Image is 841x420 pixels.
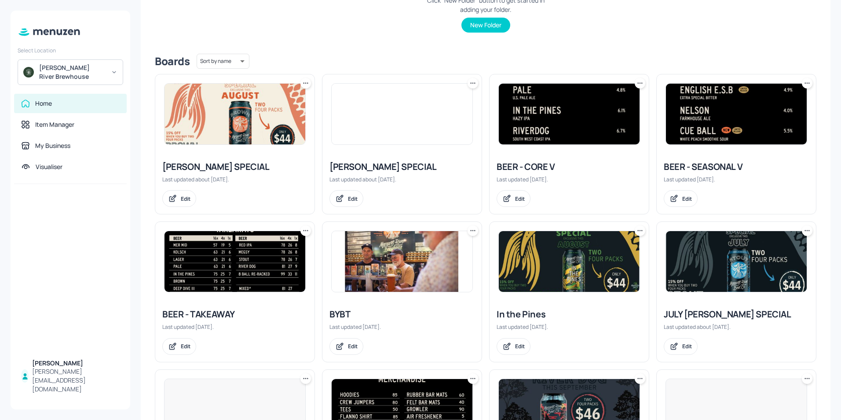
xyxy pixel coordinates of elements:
div: Last updated [DATE]. [497,176,642,183]
div: [PERSON_NAME] River Brewhouse [39,63,106,81]
div: Last updated [DATE]. [329,323,475,331]
div: Edit [348,195,358,203]
img: 2025-07-31-17539335133699c1ts37pri5.jpeg [165,84,305,144]
div: Select Location [18,47,123,54]
div: Edit [515,195,525,203]
div: Last updated [DATE]. [162,323,307,331]
img: 2025-07-31-1753932503330mb52hyb8kid.jpeg [332,84,472,144]
div: Boards [155,54,190,68]
div: JULY [PERSON_NAME] SPECIAL [664,308,809,321]
div: Edit [682,195,692,203]
div: My Business [35,141,70,150]
div: [PERSON_NAME] SPECIAL [329,161,475,173]
div: Edit [348,343,358,350]
div: BEER - CORE V [497,161,642,173]
div: BEER - SEASONAL V [664,161,809,173]
img: 2025-07-31-1753941019965yjfgcy6e0ip.jpeg [666,231,807,292]
img: 2025-08-08-1754636869565xt97kfw8in.jpeg [499,231,640,292]
div: Item Manager [35,120,74,129]
div: Last updated [DATE]. [664,176,809,183]
div: Last updated about [DATE]. [329,176,475,183]
img: 2025-06-20-1750412964290gb9rwsz82rj.jpeg [332,231,472,292]
img: 2025-08-30-1756524398282ets82pgou5a.jpeg [666,84,807,144]
div: Home [35,99,52,108]
div: Visualiser [36,162,62,171]
div: Last updated about [DATE]. [162,176,307,183]
div: Edit [682,343,692,350]
button: New Folder [461,18,510,33]
div: [PERSON_NAME] SPECIAL [162,161,307,173]
div: Last updated [DATE]. [497,323,642,331]
div: Edit [181,343,190,350]
div: Edit [515,343,525,350]
div: [PERSON_NAME][EMAIL_ADDRESS][DOMAIN_NAME] [32,367,120,394]
div: BEER - TAKEAWAY [162,308,307,321]
div: Edit [181,195,190,203]
div: BYBT [329,308,475,321]
img: 2025-08-30-17565235231917wqrln8x8mr.jpeg [499,84,640,144]
img: avatar [23,67,34,77]
div: [PERSON_NAME] [32,359,120,368]
img: 2025-08-21-1755744288985czpmqkd6aco.jpeg [165,231,305,292]
div: Last updated about [DATE]. [664,323,809,331]
div: Sort by name [197,52,249,70]
div: In the Pines [497,308,642,321]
